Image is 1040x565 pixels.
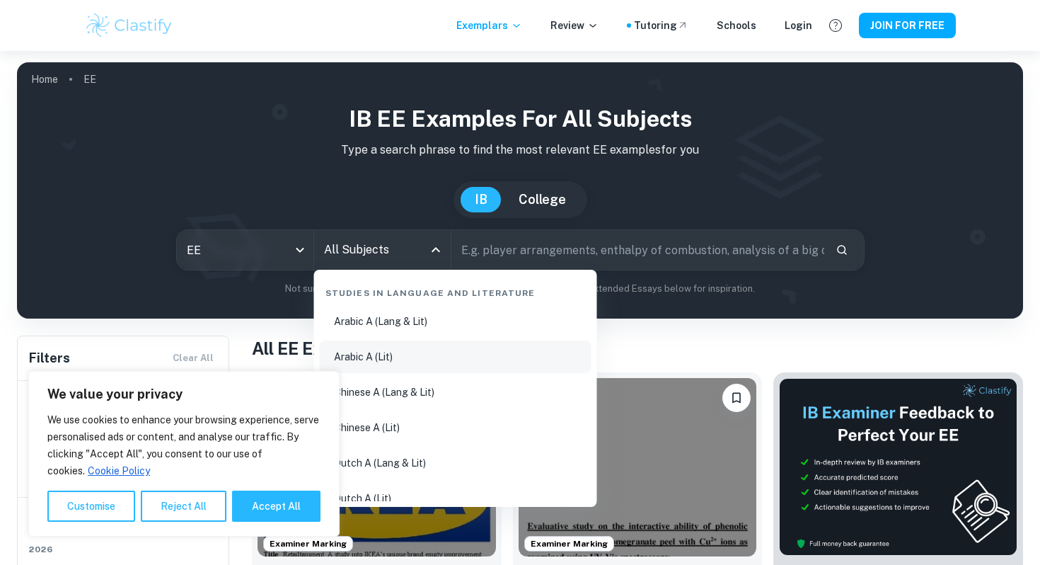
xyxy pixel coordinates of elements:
[451,230,824,270] input: E.g. player arrangements, enthalpy of combustion, analysis of a big city...
[31,69,58,89] a: Home
[519,378,757,557] img: Chemistry EE example thumbnail: How do phenolic acid derivatives obtaine
[320,305,591,338] li: Arabic A (Lang & Lit)
[87,464,151,477] a: Cookie Policy
[320,341,591,373] li: Arabic A (Lit)
[426,240,446,260] button: Close
[320,376,591,409] li: Chinese A (Lang & Lit)
[830,238,854,262] button: Search
[824,13,848,38] button: Help and Feedback
[785,18,812,33] a: Login
[779,378,1017,556] img: Thumbnail
[504,187,580,212] button: College
[28,371,340,537] div: We value your privacy
[28,282,1012,296] p: Not sure what to search for? You can always look through our example Extended Essays below for in...
[456,18,522,33] p: Exemplars
[461,187,502,212] button: IB
[17,62,1023,319] img: profile cover
[29,348,70,368] h6: Filters
[320,482,591,515] li: Dutch A (Lit)
[47,491,135,522] button: Customise
[47,411,320,479] p: We use cookies to enhance your browsing experience, serve personalised ads or content, and analys...
[634,18,688,33] a: Tutoring
[83,72,96,87] p: EE
[232,491,320,522] button: Accept All
[320,411,591,444] li: Chinese A (Lit)
[47,386,320,403] p: We value your privacy
[550,18,599,33] p: Review
[264,537,352,550] span: Examiner Marking
[859,13,956,38] button: JOIN FOR FREE
[141,491,226,522] button: Reject All
[177,230,313,270] div: EE
[320,447,591,479] li: Dutch A (Lang & Lit)
[525,537,613,550] span: Examiner Marking
[28,142,1012,159] p: Type a search phrase to find the most relevant EE examples for you
[722,384,751,412] button: Please log in to bookmark exemplars
[320,275,591,305] div: Studies in Language and Literature
[252,336,1023,361] h1: All EE Examples
[84,11,174,40] img: Clastify logo
[29,543,219,556] span: 2026
[717,18,756,33] a: Schools
[28,102,1012,136] h1: IB EE examples for all subjects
